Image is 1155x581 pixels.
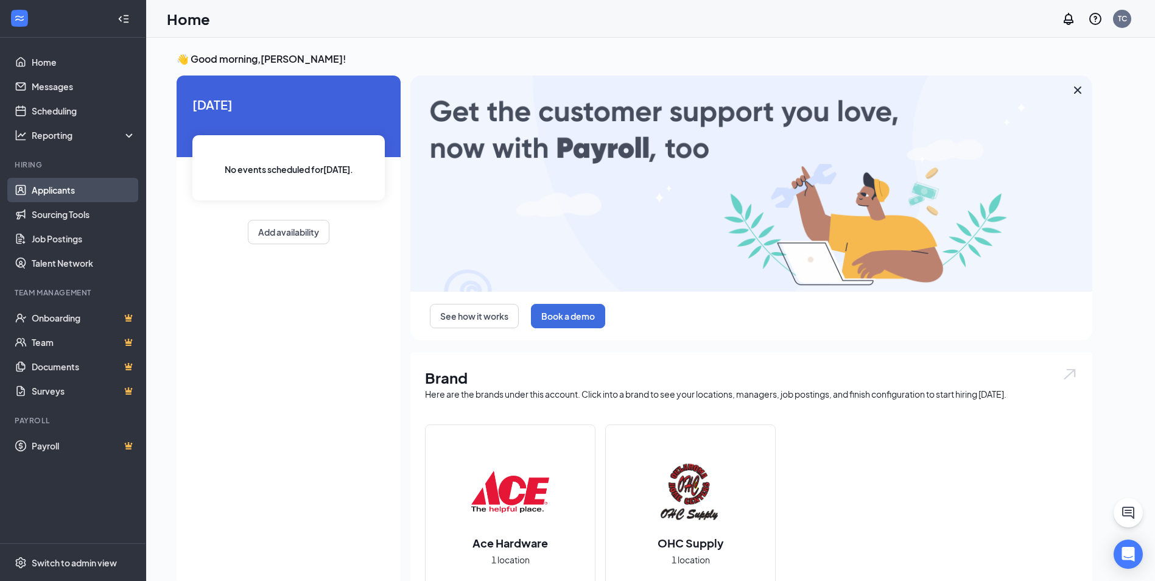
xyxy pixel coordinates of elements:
[32,178,136,202] a: Applicants
[1114,540,1143,569] div: Open Intercom Messenger
[32,227,136,251] a: Job Postings
[1070,83,1085,97] svg: Cross
[32,251,136,275] a: Talent Network
[1114,498,1143,527] button: ChatActive
[15,129,27,141] svg: Analysis
[32,74,136,99] a: Messages
[1121,505,1136,520] svg: ChatActive
[32,202,136,227] a: Sourcing Tools
[672,553,710,566] span: 1 location
[645,535,736,551] h2: OHC Supply
[32,379,136,403] a: SurveysCrown
[1062,367,1078,381] img: open.6027fd2a22e1237b5b06.svg
[410,76,1092,292] img: payroll-large.gif
[425,367,1078,388] h1: Brand
[225,163,353,176] span: No events scheduled for [DATE] .
[471,452,549,530] img: Ace Hardware
[167,9,210,29] h1: Home
[177,52,1092,66] h3: 👋 Good morning, [PERSON_NAME] !
[32,306,136,330] a: OnboardingCrown
[425,388,1078,400] div: Here are the brands under this account. Click into a brand to see your locations, managers, job p...
[15,160,133,170] div: Hiring
[32,50,136,74] a: Home
[430,304,519,328] button: See how it works
[15,415,133,426] div: Payroll
[491,553,530,566] span: 1 location
[32,129,136,141] div: Reporting
[248,220,329,244] button: Add availability
[531,304,605,328] button: Book a demo
[1061,12,1076,26] svg: Notifications
[32,330,136,354] a: TeamCrown
[15,287,133,298] div: Team Management
[1118,13,1127,24] div: TC
[15,557,27,569] svg: Settings
[32,99,136,123] a: Scheduling
[13,12,26,24] svg: WorkstreamLogo
[460,535,560,551] h2: Ace Hardware
[118,13,130,25] svg: Collapse
[651,452,729,530] img: OHC Supply
[32,557,117,569] div: Switch to admin view
[32,434,136,458] a: PayrollCrown
[192,95,385,114] span: [DATE]
[1088,12,1103,26] svg: QuestionInfo
[32,354,136,379] a: DocumentsCrown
